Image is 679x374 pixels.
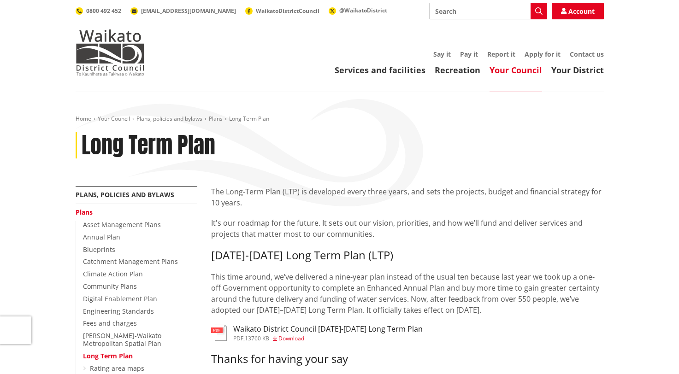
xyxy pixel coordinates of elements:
a: WaikatoDistrictCouncil [245,7,319,15]
a: Apply for it [525,50,561,58]
a: Recreation [435,64,480,76]
span: Long Term Plan [229,115,269,123]
a: Climate Action Plan [83,269,143,278]
a: Fees and charges [83,319,137,327]
a: Blueprints [83,245,115,254]
span: [EMAIL_ADDRESS][DOMAIN_NAME] [141,7,236,15]
p: This time around, we’ve delivered a nine-year plan instead of the usual ten because last year we ... [211,271,604,316]
input: Search input [429,3,547,19]
a: Community Plans [83,282,137,291]
a: Services and facilities [335,64,425,76]
span: @WaikatoDistrict [339,6,387,14]
h1: Long Term Plan [82,132,215,159]
a: Your Council [490,64,542,76]
a: Waikato District Council [DATE]-[DATE] Long Term Plan pdf,13760 KB Download [211,325,423,341]
a: Account [552,3,604,19]
a: Pay it [460,50,478,58]
span: WaikatoDistrictCouncil [256,7,319,15]
a: @WaikatoDistrict [329,6,387,14]
h3: Waikato District Council [DATE]-[DATE] Long Term Plan [233,325,423,333]
a: Long Term Plan [83,351,133,360]
span: Download [278,334,304,342]
a: Plans, policies and bylaws [76,190,174,199]
span: pdf [233,334,243,342]
p: It's our roadmap for the future. It sets out our vision, priorities, and how we’ll fund and deliv... [211,217,604,240]
span: 0800 492 452 [86,7,121,15]
span: 13760 KB [245,334,269,342]
a: Report it [487,50,515,58]
a: Asset Management Plans [83,220,161,229]
a: Your Council [98,115,130,123]
a: Plans, policies and bylaws [136,115,202,123]
h3: Thanks for having your say [211,352,604,366]
a: Your District [551,64,604,76]
p: The Long-Term Plan (LTP) is developed every three years, and sets the projects, budget and financ... [211,186,604,208]
a: Say it [433,50,451,58]
a: [PERSON_NAME]-Waikato Metropolitan Spatial Plan [83,331,161,348]
a: [EMAIL_ADDRESS][DOMAIN_NAME] [130,7,236,15]
h3: [DATE]-[DATE] Long Term Plan (LTP) [211,249,604,262]
a: Annual Plan [83,233,120,241]
a: 0800 492 452 [76,7,121,15]
a: Digital Enablement Plan [83,294,157,303]
img: document-pdf.svg [211,325,227,341]
a: Engineering Standards [83,307,154,316]
div: , [233,336,423,341]
a: Plans [76,208,93,216]
a: Plans [209,115,223,123]
a: Home [76,115,91,123]
nav: breadcrumb [76,115,604,123]
a: Catchment Management Plans [83,257,178,266]
a: Contact us [570,50,604,58]
img: Waikato District Council - Te Kaunihera aa Takiwaa o Waikato [76,29,145,76]
a: Rating area maps [90,364,144,373]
